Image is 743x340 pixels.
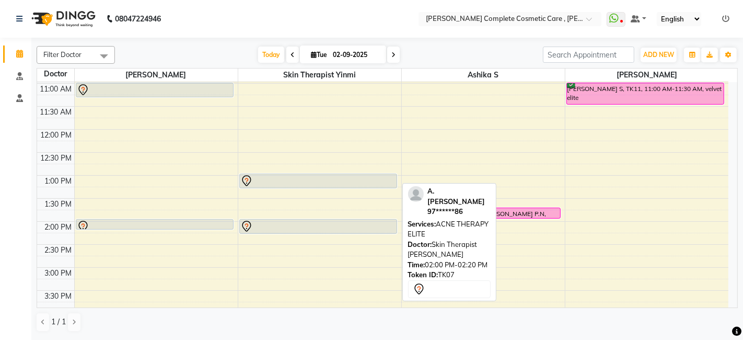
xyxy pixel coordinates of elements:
[43,199,74,210] div: 1:30 PM
[428,187,485,206] span: A. [PERSON_NAME]
[308,51,330,59] span: Tue
[43,245,74,256] div: 2:30 PM
[258,47,284,63] span: Today
[408,260,491,270] div: 02:00 PM-02:20 PM
[402,69,565,82] span: ashika s
[565,69,729,82] span: [PERSON_NAME]
[43,291,74,302] div: 3:30 PM
[43,50,82,59] span: Filter Doctor
[641,48,677,62] button: ADD NEW
[38,84,74,95] div: 11:00 AM
[408,270,491,280] div: TK07
[408,270,438,279] span: Token ID:
[330,47,382,63] input: 2025-09-02
[51,316,66,327] span: 1 / 1
[39,130,74,141] div: 12:00 PM
[408,186,424,202] img: profile
[408,220,489,239] span: ACNE THERAPY ELITE
[482,208,560,218] div: [PERSON_NAME] P.N, TK10, 01:45 PM-02:00 PM, Hollywood basic
[408,240,432,248] span: Doctor:
[76,83,233,97] div: priyanka D, TK03, 11:00 AM-11:20 AM, velvet basic
[43,268,74,279] div: 3:00 PM
[75,69,238,82] span: [PERSON_NAME]
[567,83,724,104] div: [PERSON_NAME] S, TK11, 11:00 AM-11:30 AM, velvet elite
[37,69,74,80] div: Doctor
[408,220,436,228] span: Services:
[240,220,397,233] div: A. [PERSON_NAME], TK07, 02:00 PM-02:20 PM, ACNE THERAPY ELITE
[115,4,161,33] b: 08047224946
[38,107,74,118] div: 11:30 AM
[543,47,634,63] input: Search Appointment
[408,260,425,269] span: Time:
[27,4,98,33] img: logo
[240,174,397,188] div: [PERSON_NAME] A, TK06, 01:00 PM-01:20 PM, ACNE THERAPY BASIC
[43,176,74,187] div: 1:00 PM
[238,69,401,82] span: skin therapist yinmi
[39,153,74,164] div: 12:30 PM
[76,220,233,229] div: [PERSON_NAME], TK04, 02:00 PM-02:15 PM, follow up discussion
[43,222,74,233] div: 2:00 PM
[643,51,674,59] span: ADD NEW
[408,240,491,260] div: Skin Therapist [PERSON_NAME]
